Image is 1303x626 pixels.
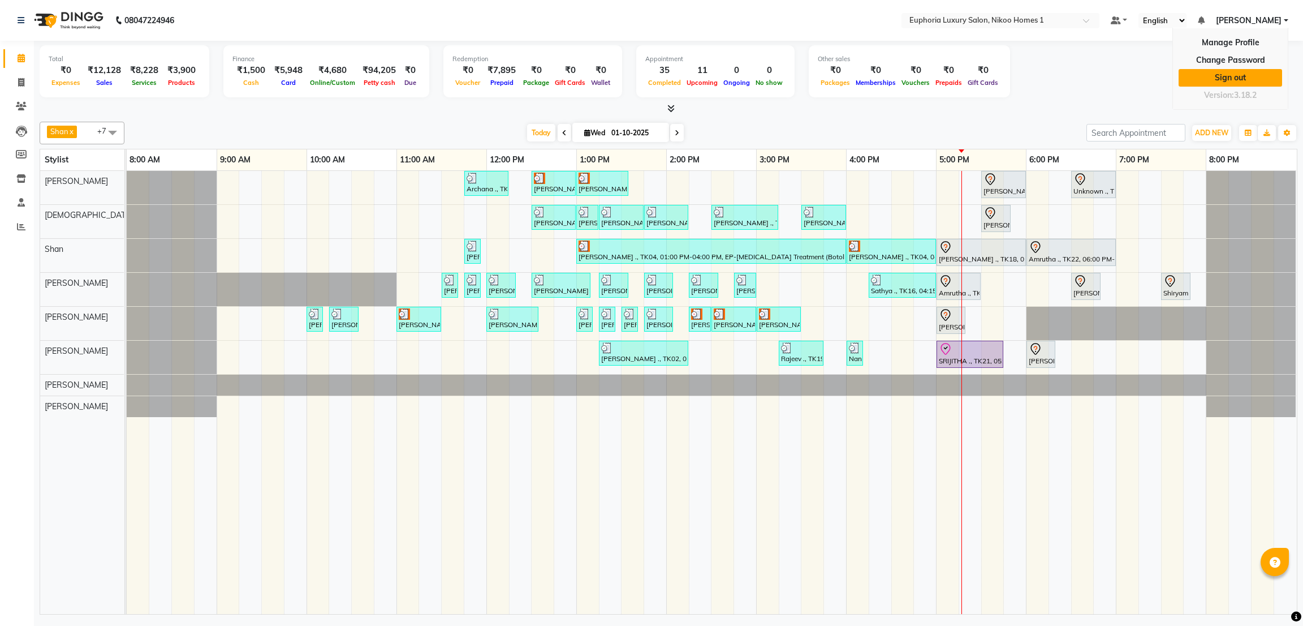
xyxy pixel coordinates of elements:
div: [PERSON_NAME] ., TK24, 05:00 PM-05:20 PM, EP-Full Arms Cream Wax [938,308,964,332]
div: [PERSON_NAME] ., TK19, 02:30 PM-03:15 PM, EP-Color Fusion MEN [713,207,777,228]
span: Package [520,79,552,87]
div: ₹12,128 [83,64,126,77]
div: Finance [232,54,420,64]
div: ₹0 [49,64,83,77]
div: [PERSON_NAME] ., TK05, 06:30 PM-06:50 PM, EL-Eyebrows Threading [1072,275,1099,298]
a: Sign out [1179,69,1282,87]
a: 4:00 PM [847,152,882,168]
div: [PERSON_NAME] ., TK13, 01:30 PM-01:35 PM, EL-Upperlip Threading [623,308,637,330]
div: ₹0 [965,64,1001,77]
a: 3:00 PM [757,152,792,168]
input: 2025-10-01 [608,125,665,142]
span: Due [402,79,419,87]
div: [PERSON_NAME] ., TK12, 12:00 PM-12:20 PM, EL-Upperlip Threading [487,275,515,296]
span: [PERSON_NAME] [45,401,108,411]
div: [PERSON_NAME] ., TK16, 03:30 PM-04:00 PM, EP-[PERSON_NAME] Trim/Design MEN [802,207,845,228]
span: Voucher [452,79,483,87]
span: Gift Cards [552,79,588,87]
div: ₹0 [899,64,933,77]
div: ₹0 [520,64,552,77]
span: Shan [45,244,63,254]
div: [PERSON_NAME] ., TK12, 11:45 AM-11:50 AM, EP-Under Arms Intimate [465,275,480,296]
span: Services [129,79,159,87]
div: [PERSON_NAME] ., TK18, 05:00 PM-06:00 PM, EP-Artistic Cut - Creative Stylist [938,241,1025,264]
span: [PERSON_NAME] [45,346,108,356]
div: ₹0 [400,64,420,77]
a: 11:00 AM [397,152,438,168]
div: [PERSON_NAME] ., TK14, 05:30 PM-06:00 PM, EL-HAIR CUT (Senior Stylist) with hairwash MEN [982,173,1025,196]
div: [PERSON_NAME] ., TK02, 02:45 PM-03:00 PM, EP-Upperlip Intimate [735,275,755,296]
div: [PERSON_NAME], TK03, 12:00 PM-12:35 PM, EP-Head, Neck & Shoulder (35 Mins) w/o Hairwash [487,308,537,330]
div: [PERSON_NAME] ., TK02, 01:15 PM-01:35 PM, EP-Under Arms Intimate [600,275,627,296]
div: Amrutha ., TK22, 06:00 PM-07:00 PM, EP-Artistic Cut - Creative Stylist [1028,241,1115,264]
div: [PERSON_NAME] ., TK02, 12:30 PM-01:10 PM, EP-Pedipure [PERSON_NAME] [533,275,589,296]
input: Search Appointment [1086,124,1185,142]
div: [PERSON_NAME] ., TK12, 11:30 AM-11:35 AM, EL-Eyebrows Threading [443,275,457,296]
span: Wallet [588,79,613,87]
div: [PERSON_NAME] ., TK08, 01:15 PM-01:45 PM, EL-HAIR CUT (Senior Stylist) with hairwash MEN [600,207,642,228]
div: ₹0 [818,64,853,77]
div: ₹0 [853,64,899,77]
div: ₹1,500 [232,64,270,77]
div: ₹7,895 [483,64,520,77]
div: ₹5,948 [270,64,307,77]
div: Redemption [452,54,613,64]
div: 35 [645,64,684,77]
span: Stylist [45,155,68,165]
div: ₹0 [933,64,965,77]
span: Memberships [853,79,899,87]
div: ₹3,900 [163,64,200,77]
div: Version:3.18.2 [1179,87,1282,104]
div: [PERSON_NAME], TK10, 12:30 PM-01:00 PM, EL-HAIR CUT (Senior Stylist) with hairwash MEN [533,173,575,194]
div: [PERSON_NAME] ., TK06, 10:00 AM-10:05 AM, EL-Eyebrows Threading [308,308,322,330]
a: Change Password [1179,52,1282,69]
span: Products [165,79,198,87]
b: 08047224946 [124,5,174,36]
span: [PERSON_NAME] [45,312,108,322]
a: x [68,127,74,136]
span: [PERSON_NAME] [1216,15,1282,27]
div: [PERSON_NAME] ., TK13, 01:15 PM-01:20 PM, EL-Eyebrows Threading [600,308,614,330]
a: 9:00 AM [217,152,253,168]
div: Unknown ., TK23, 06:30 PM-07:00 PM, EL-HAIR CUT (Senior Stylist) with hairwash MEN [1072,173,1115,196]
span: Shan [50,127,68,136]
div: ₹94,205 [358,64,400,77]
a: 8:00 AM [127,152,163,168]
div: 11 [684,64,720,77]
a: 6:00 PM [1026,152,1062,168]
div: Total [49,54,200,64]
a: 10:00 AM [307,152,348,168]
div: [PERSON_NAME] ., TK13, 01:45 PM-02:05 PM, [GEOGRAPHIC_DATA] / Neck Threading [645,308,672,330]
div: 0 [720,64,753,77]
span: Wed [581,128,608,137]
span: Sales [93,79,115,87]
div: ₹0 [588,64,613,77]
span: Completed [645,79,684,87]
div: [PERSON_NAME] ., TK01, 01:00 PM-01:15 PM, EP-[PERSON_NAME] Trim/Design MEN [577,207,597,228]
div: [PERSON_NAME] ., TK08, 01:45 PM-02:15 PM, EP-Head Massage (30 Mins) w/o Hairwash [645,207,687,228]
div: [PERSON_NAME] ., TK04, 04:00 PM-05:00 PM, EP-Artistic Cut - Creative Stylist [848,241,935,262]
span: +7 [97,126,115,135]
a: 5:00 PM [937,152,972,168]
div: Shiryam ., TK07, 07:30 PM-07:50 PM, EL-Eyebrows Threading [1162,275,1189,298]
div: SRIJITHA ., TK21, 05:00 PM-05:45 PM, EP-[PERSON_NAME] [938,342,1002,366]
div: Other sales [818,54,1001,64]
div: 0 [753,64,786,77]
div: Amrutha ., TK22, 05:00 PM-05:30 PM, EP-Instant Clean-Up [938,275,980,298]
div: [PERSON_NAME] ., TK11, 11:45 AM-11:55 AM, EL-Basic Cut (No wash) [465,241,480,262]
div: [PERSON_NAME], TK10, 02:15 PM-02:30 PM, EP-Shoulder & Back (30 Mins) [690,308,710,330]
img: logo [29,5,106,36]
span: No show [753,79,786,87]
div: [PERSON_NAME], TK10, 01:00 PM-01:35 PM, EP-Standalone Intense Scalp Purifying MEN [577,173,627,194]
span: [PERSON_NAME] [45,380,108,390]
span: [PERSON_NAME] [45,176,108,186]
span: Petty cash [361,79,398,87]
span: Prepaids [933,79,965,87]
span: Expenses [49,79,83,87]
div: ₹0 [552,64,588,77]
div: Rajeev ., TK19, 03:15 PM-03:45 PM, EP-Foot Massage (30 Mins) [780,342,822,364]
div: [PERSON_NAME] ., TK17, 06:00 PM-06:20 PM, EL-Eyebrows Threading [1028,342,1054,366]
span: Ongoing [720,79,753,87]
div: [PERSON_NAME] ., TK06, 10:15 AM-10:35 AM, EL-Upperlip Threading [330,308,357,330]
span: Cash [240,79,262,87]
